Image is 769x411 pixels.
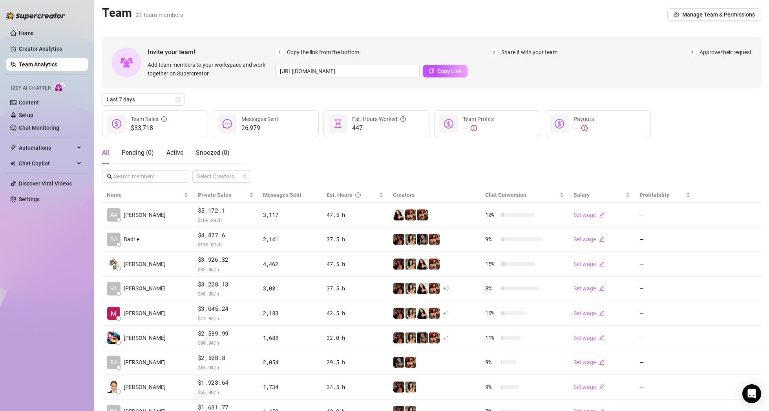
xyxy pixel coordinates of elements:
[405,382,416,393] img: Candylion
[198,329,254,338] span: $2,589.99
[107,307,120,320] img: Mari Valencia
[198,240,254,248] span: $ 130.07 /h
[674,12,679,17] span: setting
[223,119,232,128] span: message
[110,284,117,293] span: VA
[198,378,254,387] span: $1,928.64
[122,148,154,158] div: Pending ( 0 )
[393,357,404,368] img: Rolyat
[19,112,33,118] a: Setup
[581,125,588,131] span: exclamation-circle
[574,261,605,267] a: Set wageedit
[574,236,605,242] a: Set wageedit
[124,309,166,317] span: [PERSON_NAME]
[429,259,440,270] img: Oxillery
[110,358,117,367] span: RA
[443,309,449,317] span: + 1
[263,192,301,198] span: Messages Sent
[198,304,254,314] span: $3,045.24
[417,234,428,245] img: Rolyat
[196,149,230,156] span: Snoozed ( 0 )
[112,119,121,128] span: dollar-circle
[148,61,272,78] span: Add team members to your workspace and work together on Supercreator.
[327,284,384,293] div: 37.5 h
[241,123,278,133] span: 26,979
[417,209,428,220] img: OxilleryOF
[124,235,141,244] span: Badr e.
[485,334,498,342] span: 11 %
[114,172,178,181] input: Search members
[263,334,317,342] div: 1,688
[417,283,428,294] img: mads
[327,358,384,367] div: 29.5 h
[405,308,416,319] img: Candylion
[599,335,605,340] span: edit
[501,48,557,57] span: Share it with your team
[124,284,166,293] span: [PERSON_NAME]
[263,260,317,268] div: 4,462
[485,284,498,293] span: 8 %
[437,68,462,74] span: Copy Link
[393,283,404,294] img: steph
[19,196,40,202] a: Settings
[599,310,605,316] span: edit
[405,234,416,245] img: Candylion
[555,119,564,128] span: dollar-circle
[102,187,193,203] th: Name
[263,211,317,219] div: 3,117
[635,326,695,350] td: —
[635,252,695,277] td: —
[275,48,284,57] span: 1
[263,383,317,391] div: 1,734
[10,145,16,151] span: thunderbolt
[463,116,494,122] span: Team Profits
[287,48,359,57] span: Copy the link from the bottom
[107,191,182,199] span: Name
[355,191,361,199] span: question-circle
[148,47,275,57] span: Invite your team!
[10,161,15,166] img: Chat Copilot
[443,284,449,293] span: + 2
[136,11,183,18] span: 21 team members
[599,212,605,218] span: edit
[19,157,75,170] span: Chat Copilot
[485,192,526,198] span: Chat Conversion
[635,301,695,326] td: —
[6,12,65,20] img: logo-BBDzfeDw.svg
[327,211,384,219] div: 47.5 h
[107,174,112,179] span: search
[393,308,404,319] img: steph
[635,375,695,400] td: —
[443,334,449,342] span: + 1
[639,192,669,198] span: Profitability
[700,48,752,57] span: Approve their request
[19,30,34,36] a: Home
[463,123,494,133] div: —
[574,285,605,292] a: Set wageedit
[327,383,384,391] div: 34.5 h
[19,99,39,106] a: Content
[102,6,183,20] h2: Team
[405,283,416,294] img: Candylion
[110,235,117,244] span: BA
[485,211,498,219] span: 10 %
[327,235,384,244] div: 37.5 h
[110,211,117,219] span: AA
[19,61,57,68] a: Team Analytics
[198,280,254,289] span: $3,228.13
[107,331,120,344] img: Edelyn Ribay
[471,125,477,131] span: exclamation-circle
[352,123,406,133] span: 447
[198,353,254,363] span: $2,508.8
[198,363,254,371] span: $ 85.04 /h
[19,42,82,55] a: Creator Analytics
[574,310,605,316] a: Set wageedit
[263,309,317,317] div: 2,183
[388,187,480,203] th: Creators
[327,260,384,268] div: 47.5 h
[107,257,120,270] img: Tia Rocky
[198,206,254,215] span: $5,172.1
[405,259,416,270] img: Candylion
[263,284,317,293] div: 3,081
[198,265,254,273] span: $ 82.66 /h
